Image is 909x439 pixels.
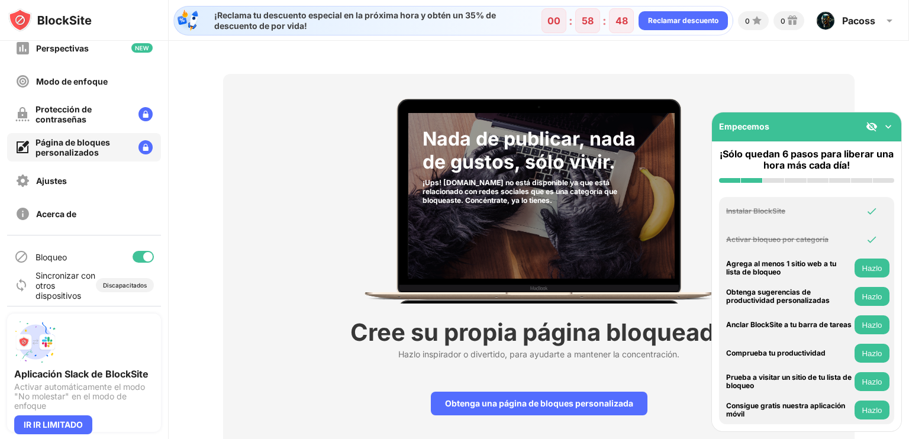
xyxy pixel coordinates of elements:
[866,205,878,217] img: omni-check.svg
[842,15,875,27] font: Pacoss
[750,14,764,28] img: points-small.svg
[423,178,617,205] font: ¡Ups! [DOMAIN_NAME] no está disponible ya que está relacionado con redes sociales que es una cate...
[103,282,147,289] font: Discapacitados
[408,113,675,279] img: category-socialNetworksAndOnlineCommunities-001.jpg
[726,288,830,305] font: Obtenga sugerencias de productividad personalizadas
[36,104,92,124] font: Protección de contraseñas
[862,321,882,330] font: Hazlo
[726,373,852,390] font: Prueba a visitar un sitio de tu lista de bloqueo
[862,406,882,415] font: Hazlo
[36,270,95,301] font: Sincronizar con otros dispositivos
[615,15,628,27] font: 48
[138,107,153,121] img: lock-menu.svg
[14,382,145,411] font: Activar automáticamente el modo "No molestar" en el modo de enfoque
[350,318,728,347] font: Cree su propia página bloqueada
[36,209,76,219] font: Acerca de
[14,278,28,292] img: sync-icon.svg
[720,148,894,171] font: ¡Sólo quedan 6 pasos para liberar una hora más cada día!
[214,10,496,31] font: ¡Reclama tu descuento especial en la próxima hora y obtén un 35% de descuento de por vida!
[15,41,30,56] img: insights-off.svg
[719,121,769,131] font: Empecemos
[582,15,594,27] font: 58
[726,235,829,244] font: Activar bloqueo por categoría
[36,252,67,262] font: Bloqueo
[36,76,108,86] font: Modo de enfoque
[423,127,636,173] font: Nada de publicar, nada de gustos, sólo vivir.
[862,264,882,273] font: Hazlo
[547,15,560,27] font: 00
[726,348,826,357] font: Comprueba tu productividad
[36,43,89,53] font: Perspectivas
[816,11,835,30] img: ACg8ocJ_V29NW7t90uKwja_mq1tj7X1KK_cXCBORMbTeg_lQtVN33pWplQ=s96-c
[36,176,67,186] font: Ajustes
[648,16,718,25] font: Reclamar descuento
[138,140,153,154] img: lock-menu.svg
[726,206,785,215] font: Instalar BlockSite
[14,321,57,363] img: push-slack.svg
[862,349,882,358] font: Hazlo
[726,401,845,418] font: Consigue gratis nuestra aplicación móvil
[24,419,83,430] font: IR IR LIMITADO
[866,121,878,133] img: eye-not-visible.svg
[882,121,894,133] img: omni-setup-toggle.svg
[602,14,607,28] font: :
[15,107,30,121] img: password-protection-off.svg
[855,344,889,363] button: Hazlo
[15,74,30,89] img: focus-off.svg
[445,398,633,408] font: Obtenga una página de bloques personalizada
[36,137,110,157] font: Página de bloques personalizados
[855,401,889,419] button: Hazlo
[855,372,889,391] button: Hazlo
[855,287,889,306] button: Hazlo
[855,259,889,277] button: Hazlo
[726,259,836,276] font: Agrega al menos 1 sitio web a tu lista de bloqueo
[855,315,889,334] button: Hazlo
[785,14,800,28] img: reward-small.svg
[14,250,28,264] img: blocking-icon.svg
[15,140,30,154] img: customize-block-page-on.svg
[176,9,200,33] img: specialOfferDiscount.svg
[14,368,149,380] font: Aplicación Slack de BlockSite
[398,349,679,359] font: Hazlo inspirador o divertido, para ayudarte a mantener la concentración.
[726,320,852,329] font: Anclar BlockSite a tu barra de tareas
[781,17,785,25] font: 0
[15,206,30,221] img: about-off.svg
[131,43,153,53] img: new-icon.svg
[8,8,92,32] img: logo-blocksite.svg
[866,234,878,246] img: omni-check.svg
[862,292,882,301] font: Hazlo
[862,377,882,386] font: Hazlo
[15,173,30,188] img: settings-off.svg
[745,17,750,25] font: 0
[569,14,573,28] font: :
